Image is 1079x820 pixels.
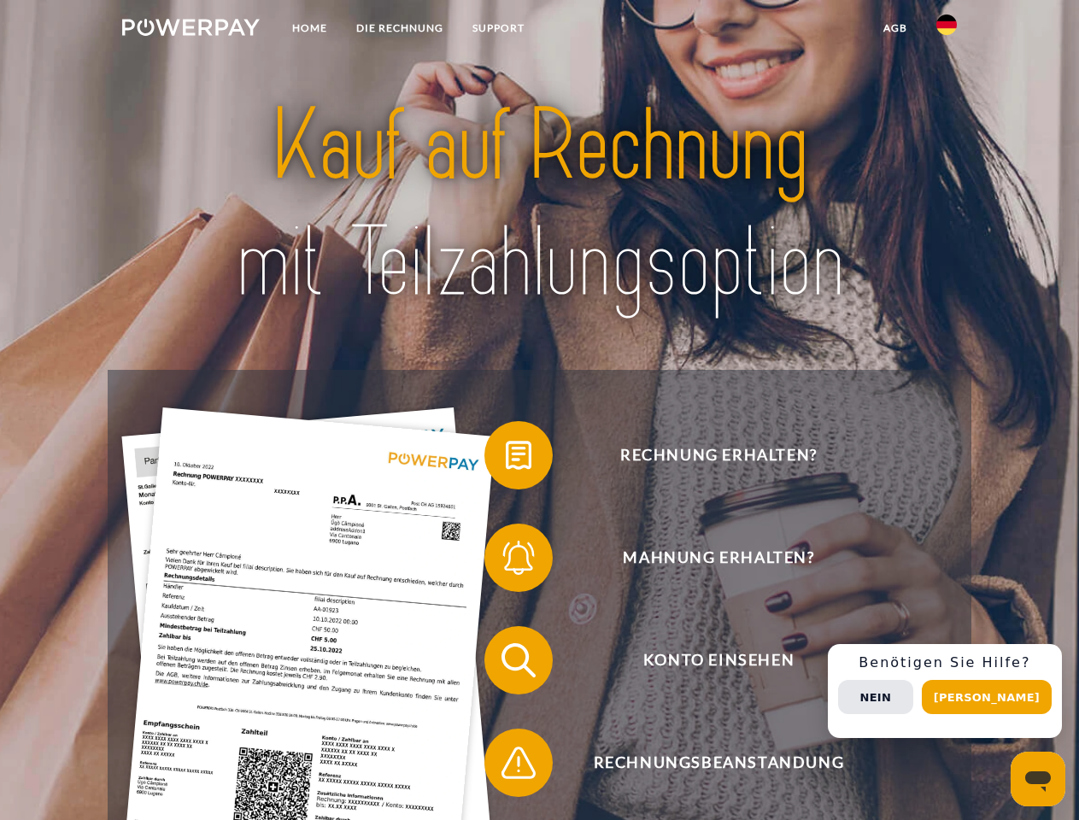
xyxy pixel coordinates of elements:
button: Mahnung erhalten? [484,524,929,592]
span: Mahnung erhalten? [509,524,928,592]
div: Schnellhilfe [828,644,1062,738]
img: qb_search.svg [497,639,540,682]
span: Rechnungsbeanstandung [509,729,928,797]
a: Home [278,13,342,44]
button: Konto einsehen [484,626,929,694]
a: SUPPORT [458,13,539,44]
span: Rechnung erhalten? [509,421,928,489]
button: [PERSON_NAME] [922,680,1052,714]
img: title-powerpay_de.svg [163,82,916,327]
button: Rechnungsbeanstandung [484,729,929,797]
a: agb [869,13,922,44]
iframe: Schaltfläche zum Öffnen des Messaging-Fensters [1011,752,1065,806]
img: de [936,15,957,35]
img: qb_bell.svg [497,536,540,579]
button: Rechnung erhalten? [484,421,929,489]
h3: Benötigen Sie Hilfe? [838,654,1052,671]
img: qb_warning.svg [497,741,540,784]
span: Konto einsehen [509,626,928,694]
button: Nein [838,680,913,714]
img: qb_bill.svg [497,434,540,477]
img: logo-powerpay-white.svg [122,19,260,36]
a: DIE RECHNUNG [342,13,458,44]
